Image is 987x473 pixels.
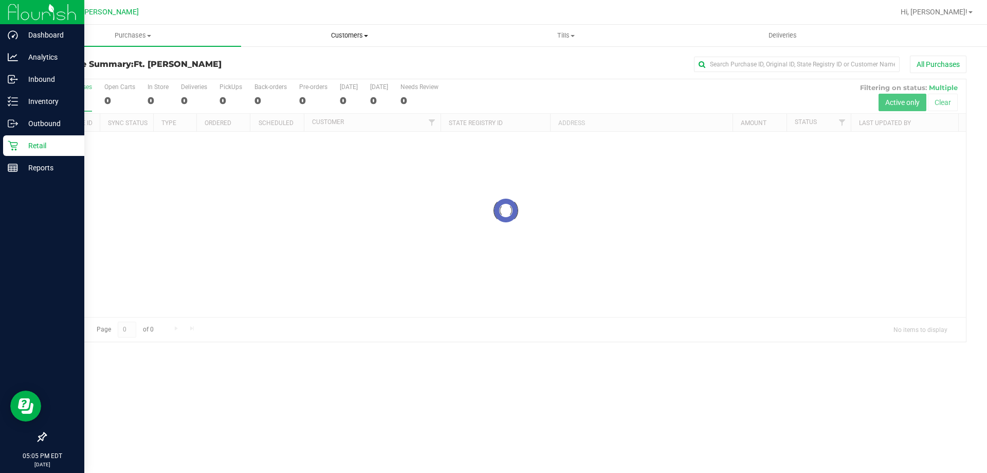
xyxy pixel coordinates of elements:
p: Dashboard [18,29,80,41]
span: Customers [242,31,457,40]
a: Deliveries [674,25,891,46]
span: Tills [458,31,673,40]
span: Hi, [PERSON_NAME]! [901,8,967,16]
p: Retail [18,139,80,152]
inline-svg: Reports [8,163,18,173]
span: Ft. [PERSON_NAME] [71,8,139,16]
a: Purchases [25,25,241,46]
iframe: Resource center [10,391,41,422]
button: All Purchases [910,56,966,73]
inline-svg: Inbound [8,74,18,84]
p: Outbound [18,117,80,130]
p: Inventory [18,95,80,108]
span: Ft. [PERSON_NAME] [134,59,222,69]
inline-svg: Dashboard [8,30,18,40]
p: 05:05 PM EDT [5,451,80,461]
a: Customers [241,25,458,46]
input: Search Purchase ID, Original ID, State Registry ID or Customer Name... [694,57,900,72]
inline-svg: Inventory [8,96,18,107]
h3: Purchase Summary: [45,60,352,69]
inline-svg: Outbound [8,118,18,129]
inline-svg: Retail [8,141,18,151]
inline-svg: Analytics [8,52,18,62]
span: Deliveries [755,31,811,40]
a: Tills [458,25,674,46]
p: Analytics [18,51,80,63]
p: [DATE] [5,461,80,468]
p: Inbound [18,73,80,85]
p: Reports [18,162,80,174]
span: Purchases [25,31,241,40]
